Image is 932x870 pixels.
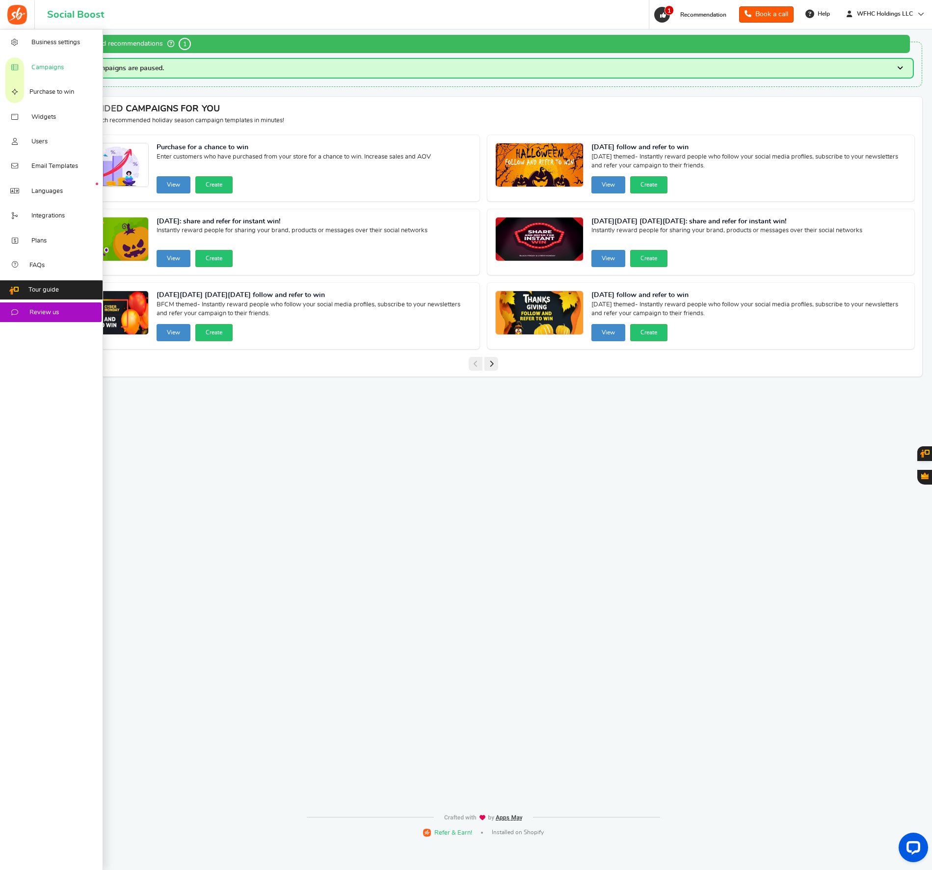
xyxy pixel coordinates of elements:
[29,88,74,97] span: Purchase to win
[31,237,47,245] span: Plans
[29,308,59,317] span: Review us
[496,291,583,335] img: Recommended Campaigns
[591,153,906,172] span: [DATE] themed- Instantly reward people who follow your social media profiles, subscribe to your n...
[31,113,56,122] span: Widgets
[815,10,830,18] span: Help
[157,226,427,246] span: Instantly reward people for sharing your brand, products or messages over their social networks
[630,176,667,193] button: Create
[665,5,674,15] span: 1
[195,176,233,193] button: Create
[157,153,431,172] span: Enter customers who have purchased from your store for a chance to win. Increase sales and AOV
[891,829,932,870] iframe: LiveChat chat widget
[179,38,191,50] span: 1
[47,9,104,20] h1: Social Boost
[680,12,726,18] span: Recommendation
[31,137,48,146] span: Users
[195,250,233,267] button: Create
[921,472,929,479] span: Gratisfaction
[492,828,544,837] span: Installed on Shopify
[496,217,583,262] img: Recommended Campaigns
[423,828,472,837] a: Refer & Earn!
[195,324,233,341] button: Create
[61,143,148,188] img: Recommended Campaigns
[157,250,190,267] button: View
[31,63,64,72] span: Campaigns
[53,105,914,114] h4: RECOMMENDED CAMPAIGNS FOR YOU
[444,815,523,821] img: img-footer.webp
[591,324,625,341] button: View
[157,291,472,300] strong: [DATE][DATE] [DATE][DATE] follow and refer to win
[591,217,862,227] strong: [DATE][DATE] [DATE][DATE]: share and refer for instant win!
[481,832,483,834] span: |
[739,6,794,23] a: Book a call
[31,162,78,171] span: Email Templates
[591,250,625,267] button: View
[591,226,862,246] span: Instantly reward people for sharing your brand, products or messages over their social networks
[61,217,148,262] img: Recommended Campaigns
[653,7,731,23] a: 1 Recommendation
[496,143,583,188] img: Recommended Campaigns
[591,291,906,300] strong: [DATE] follow and refer to win
[7,5,27,25] img: Social Boost
[31,212,65,220] span: Integrations
[157,176,190,193] button: View
[157,324,190,341] button: View
[31,38,80,47] span: Business settings
[29,261,45,270] span: FAQs
[157,300,472,320] span: BFCM themed- Instantly reward people who follow your social media profiles, subscribe to your new...
[801,6,835,22] a: Help
[630,324,667,341] button: Create
[591,176,625,193] button: View
[917,470,932,485] button: Gratisfaction
[53,116,914,125] p: Preview and launch recommended holiday season campaign templates in minutes!
[28,286,59,295] span: Tour guide
[61,291,148,335] img: Recommended Campaigns
[591,300,906,320] span: [DATE] themed- Instantly reward people who follow your social media profiles, subscribe to your n...
[81,65,164,72] span: All campaigns are paused.
[53,35,910,53] div: Personalized recommendations
[96,183,98,185] em: New
[853,10,917,18] span: WFHC Holdings LLC
[591,143,906,153] strong: [DATE] follow and refer to win
[157,143,431,153] strong: Purchase for a chance to win
[31,187,63,196] span: Languages
[157,217,427,227] strong: [DATE]: share and refer for instant win!
[630,250,667,267] button: Create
